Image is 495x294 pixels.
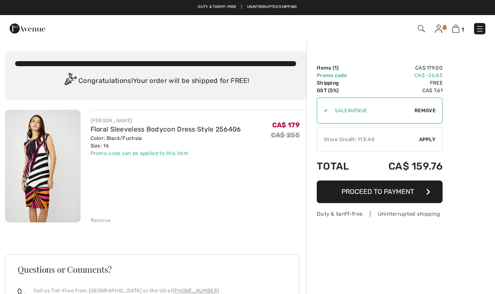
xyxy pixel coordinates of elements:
span: CA$ 179 [272,121,300,129]
a: Floral Sleeveless Bodycon Dress Style 256406 [91,125,241,133]
s: CA$ 255 [271,131,300,139]
span: Apply [419,136,436,143]
div: Congratulations! Your order will be shipped for FREE! [15,73,296,90]
a: 1 [452,23,464,34]
td: GST (5%) [317,87,364,94]
div: [PERSON_NAME] [91,117,241,124]
img: Floral Sleeveless Bodycon Dress Style 256406 [5,110,81,222]
img: Menu [476,25,484,33]
span: 1 [461,26,464,33]
div: Remove [91,217,111,224]
td: Shipping [317,79,364,87]
img: My Info [435,25,442,33]
div: Duty & tariff-free | Uninterrupted shipping [317,210,443,218]
span: 1 [334,65,337,71]
input: Promo code [328,98,414,123]
div: Color: Black/Fuchsia Size: 16 [91,134,241,150]
td: Total [317,152,364,181]
div: ✔ [317,107,328,114]
div: Store Credit: 113.40 [317,136,419,143]
img: Search [418,25,425,32]
div: Promo code can be applied to this item [91,150,241,157]
img: 1ère Avenue [10,20,45,37]
a: [PHONE_NUMBER] [173,288,219,294]
a: 1ère Avenue [10,24,45,32]
td: CA$ 179.00 [364,64,443,72]
td: Promo code [317,72,364,79]
td: CA$ -26.85 [364,72,443,79]
h3: Questions or Comments? [18,265,287,273]
img: Congratulation2.svg [62,73,78,90]
td: Free [364,79,443,87]
button: Proceed to Payment [317,181,443,203]
td: Items ( ) [317,64,364,72]
td: CA$ 7.61 [364,87,443,94]
td: CA$ 159.76 [364,152,443,181]
span: Proceed to Payment [341,188,414,196]
span: Remove [414,107,435,114]
img: Shopping Bag [452,25,459,33]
